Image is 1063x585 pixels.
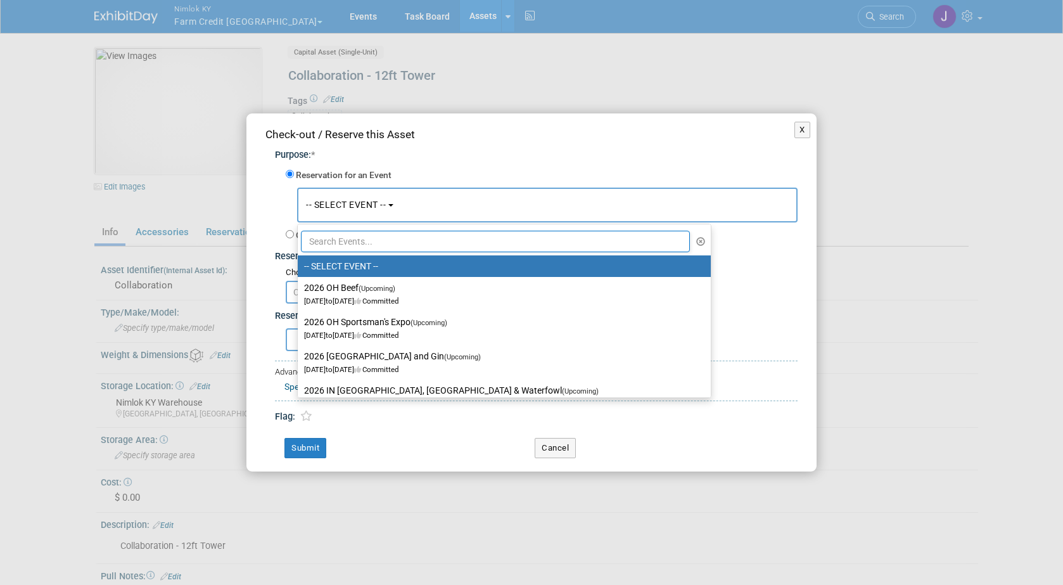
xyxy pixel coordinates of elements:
[275,149,798,162] div: Purpose:
[286,281,425,304] input: Check-out Date - Return Date
[444,353,481,361] span: (Upcoming)
[301,231,690,252] input: Search Events...
[304,258,698,274] label: -- SELECT EVENT --
[297,188,798,222] button: -- SELECT EVENT --
[794,122,810,138] button: X
[304,314,698,343] label: 2026 OH Sportsman's Expo
[275,311,353,321] span: Reservation Notes:
[296,169,391,182] label: Reservation for an Event
[275,245,798,264] div: Reservation Period (Check-out Date - Return Date):
[275,366,798,378] div: Advanced Options
[535,438,576,458] button: Cancel
[562,387,599,395] span: (Upcoming)
[326,365,333,374] span: to
[304,352,488,374] span: [DATE] [DATE] Committed
[304,382,698,411] label: 2026 IN [GEOGRAPHIC_DATA], [GEOGRAPHIC_DATA] & Waterfowl
[284,382,424,392] a: Specify Shipping Logistics Category
[275,411,295,422] span: Flag:
[326,297,333,305] span: to
[304,284,403,305] span: [DATE] [DATE] Committed
[304,348,698,377] label: 2026 [GEOGRAPHIC_DATA] and Gin
[296,229,352,242] label: Other purpose
[411,319,447,327] span: (Upcoming)
[286,267,798,279] div: Choose the date range during which asset will be checked-out for this reservation.
[284,438,326,458] button: Submit
[359,285,395,293] span: (Upcoming)
[304,280,698,309] label: 2026 OH Beef
[265,128,415,141] span: Check-out / Reserve this Asset
[326,331,333,340] span: to
[304,318,455,340] span: [DATE] [DATE] Committed
[306,200,386,210] span: -- SELECT EVENT --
